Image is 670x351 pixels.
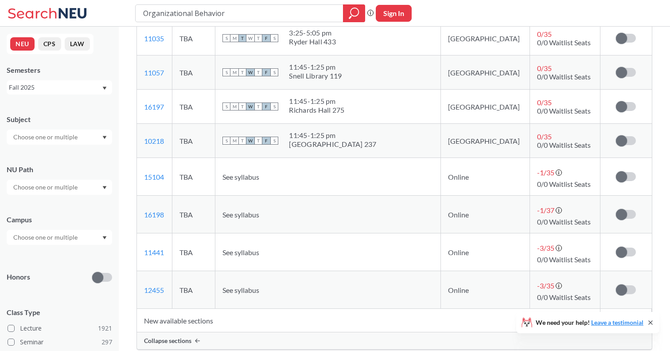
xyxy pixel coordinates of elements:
[254,34,262,42] span: T
[440,233,530,271] td: Online
[65,37,90,51] button: LAW
[144,210,164,219] a: 16198
[222,34,230,42] span: S
[9,83,101,92] div: Fall 2025
[222,103,230,110] span: S
[144,248,164,256] a: 11441
[9,132,83,142] input: Choose one or multiple
[537,38,591,47] span: 0/0 Waitlist Seats
[172,90,215,124] td: TBA
[537,64,552,72] span: 0 / 35
[144,173,164,181] a: 15104
[7,65,112,75] div: Semesters
[289,97,344,106] div: 11:45 - 1:25 pm
[137,332,652,349] div: Collapse sections
[289,63,342,71] div: 11:45 - 1:25 pm
[289,37,336,46] div: Ryder Hall 433
[537,180,591,188] span: 0/0 Waitlist Seats
[591,319,643,326] a: Leave a testimonial
[172,271,215,309] td: TBA
[102,136,107,139] svg: Dropdown arrow
[254,137,262,145] span: T
[246,34,254,42] span: W
[38,37,61,51] button: CPS
[262,34,270,42] span: F
[98,323,112,333] span: 1921
[440,21,530,55] td: [GEOGRAPHIC_DATA]
[440,55,530,90] td: [GEOGRAPHIC_DATA]
[7,308,112,317] span: Class Type
[222,286,259,294] span: See syllabus
[222,248,259,256] span: See syllabus
[222,68,230,76] span: S
[7,114,112,124] div: Subject
[262,137,270,145] span: F
[262,103,270,110] span: F
[537,106,591,115] span: 0/0 Waitlist Seats
[102,236,107,240] svg: Dropdown arrow
[537,98,552,106] span: 0 / 35
[172,196,215,233] td: TBA
[537,206,554,214] span: -1 / 37
[537,141,591,149] span: 0/0 Waitlist Seats
[246,103,254,110] span: W
[289,71,342,80] div: Snell Library 119
[537,30,552,38] span: 0 / 35
[238,103,246,110] span: T
[537,281,554,290] span: -3 / 35
[230,103,238,110] span: M
[144,68,164,77] a: 11057
[238,34,246,42] span: T
[172,124,215,158] td: TBA
[7,80,112,95] div: Fall 2025Dropdown arrow
[144,137,164,145] a: 10218
[7,130,112,145] div: Dropdown arrow
[238,137,246,145] span: T
[172,55,215,90] td: TBA
[349,7,359,20] svg: magnifying glass
[440,124,530,158] td: [GEOGRAPHIC_DATA]
[536,319,643,326] span: We need your help!
[7,215,112,225] div: Campus
[537,72,591,81] span: 0/0 Waitlist Seats
[222,173,259,181] span: See syllabus
[144,34,164,43] a: 11035
[440,196,530,233] td: Online
[537,217,591,226] span: 0/0 Waitlist Seats
[440,90,530,124] td: [GEOGRAPHIC_DATA]
[537,293,591,301] span: 0/0 Waitlist Seats
[7,230,112,245] div: Dropdown arrow
[144,337,191,345] span: Collapse sections
[537,168,554,177] span: -1 / 35
[537,132,552,141] span: 0 / 35
[254,68,262,76] span: T
[262,68,270,76] span: F
[537,255,591,264] span: 0/0 Waitlist Seats
[238,68,246,76] span: T
[8,336,112,348] label: Seminar
[289,106,344,114] div: Richards Hall 275
[102,87,107,90] svg: Dropdown arrow
[8,323,112,334] label: Lecture
[254,103,262,110] span: T
[246,137,254,145] span: W
[172,21,215,55] td: TBA
[270,68,278,76] span: S
[343,4,365,22] div: magnifying glass
[222,210,259,219] span: See syllabus
[172,158,215,196] td: TBA
[230,34,238,42] span: M
[289,131,376,140] div: 11:45 - 1:25 pm
[270,34,278,42] span: S
[7,165,112,174] div: NU Path
[440,158,530,196] td: Online
[222,137,230,145] span: S
[172,233,215,271] td: TBA
[102,186,107,189] svg: Dropdown arrow
[270,103,278,110] span: S
[230,68,238,76] span: M
[537,244,554,252] span: -3 / 35
[230,137,238,145] span: M
[9,182,83,193] input: Choose one or multiple
[289,28,336,37] div: 3:25 - 5:05 pm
